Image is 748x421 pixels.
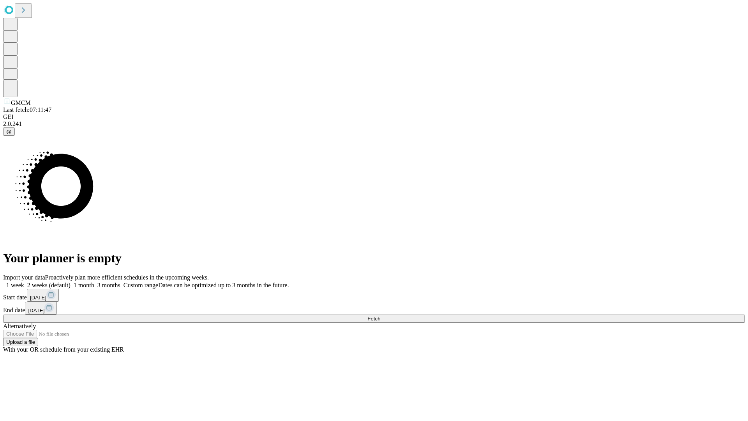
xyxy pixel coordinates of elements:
[3,127,15,136] button: @
[3,120,745,127] div: 2.0.241
[74,282,94,288] span: 1 month
[11,99,31,106] span: GMCM
[3,338,38,346] button: Upload a file
[367,316,380,322] span: Fetch
[3,113,745,120] div: GEI
[3,302,745,315] div: End date
[123,282,158,288] span: Custom range
[3,346,124,353] span: With your OR schedule from your existing EHR
[27,289,59,302] button: [DATE]
[6,129,12,134] span: @
[3,289,745,302] div: Start date
[25,302,57,315] button: [DATE]
[27,282,71,288] span: 2 weeks (default)
[3,106,51,113] span: Last fetch: 07:11:47
[45,274,209,281] span: Proactively plan more efficient schedules in the upcoming weeks.
[3,274,45,281] span: Import your data
[30,295,46,301] span: [DATE]
[3,315,745,323] button: Fetch
[6,282,24,288] span: 1 week
[3,251,745,265] h1: Your planner is empty
[158,282,289,288] span: Dates can be optimized up to 3 months in the future.
[97,282,120,288] span: 3 months
[3,323,36,329] span: Alternatively
[28,308,44,313] span: [DATE]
